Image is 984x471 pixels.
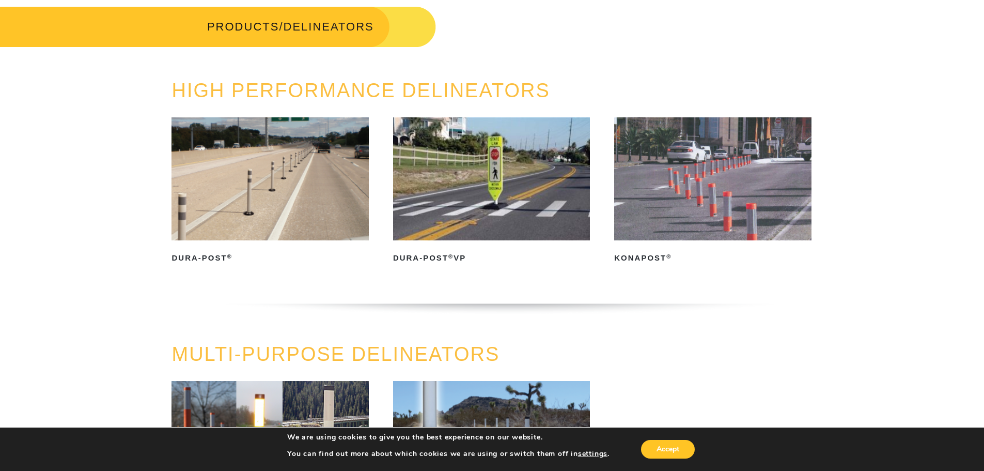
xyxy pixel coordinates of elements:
a: HIGH PERFORMANCE DELINEATORS [171,80,550,101]
h2: KonaPost [614,250,811,266]
button: settings [578,449,607,459]
a: Dura-Post®VP [393,117,590,266]
h2: Dura-Post [171,250,368,266]
h2: Dura-Post VP [393,250,590,266]
a: Dura-Post® [171,117,368,266]
a: MULTI-PURPOSE DELINEATORS [171,343,499,365]
p: You can find out more about which cookies we are using or switch them off in . [287,449,610,459]
a: PRODUCTS [207,20,279,33]
sup: ® [666,253,671,260]
span: DELINEATORS [284,20,374,33]
a: KonaPost® [614,117,811,266]
sup: ® [227,253,232,260]
sup: ® [448,253,454,260]
button: Accept [641,440,695,459]
p: We are using cookies to give you the best experience on our website. [287,433,610,442]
